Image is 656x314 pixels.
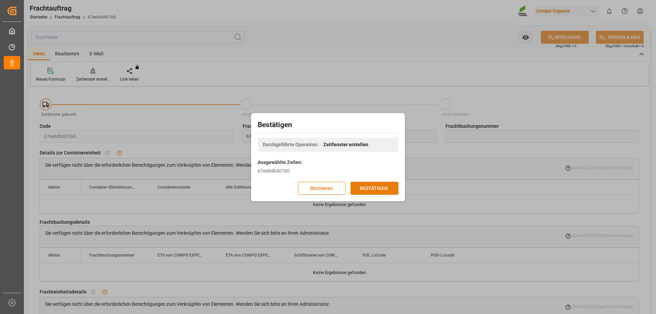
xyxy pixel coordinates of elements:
[258,121,292,129] font: Bestätigen
[263,142,318,147] font: Durchgeführte Operation:
[258,168,290,174] font: 67ee8db401b0
[360,185,388,191] font: BESTÄTIGEN
[258,160,302,165] font: Ausgewählte Zeilen:
[323,142,368,147] font: Zeitfenster erstellen
[298,182,346,195] button: Stornieren
[351,182,398,195] button: BESTÄTIGEN
[310,185,333,191] font: Stornieren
